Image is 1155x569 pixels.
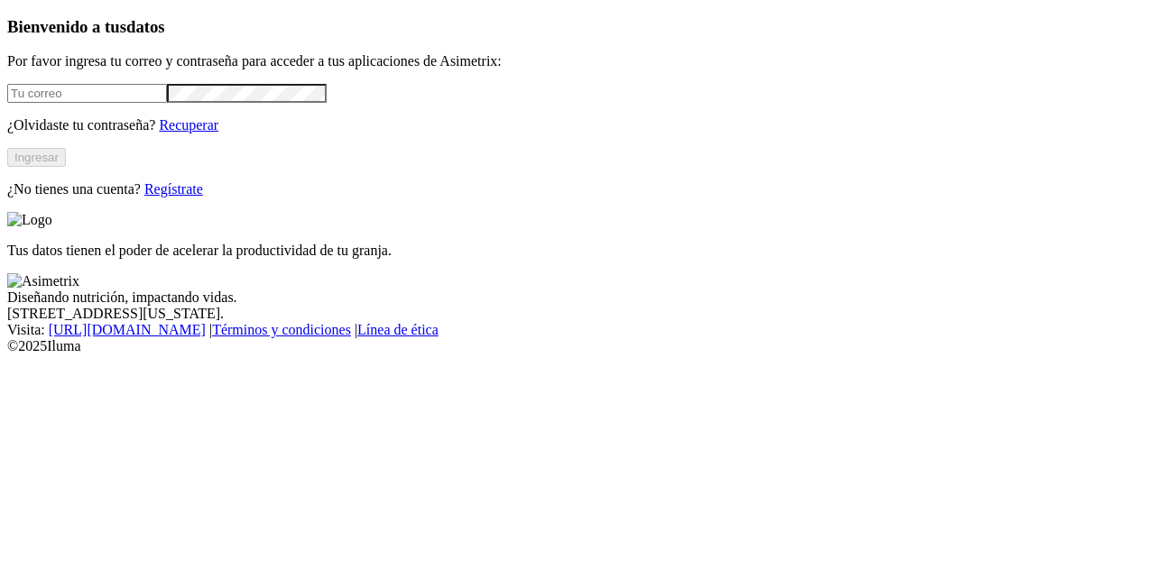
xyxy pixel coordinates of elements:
[7,148,66,167] button: Ingresar
[7,243,1148,259] p: Tus datos tienen el poder de acelerar la productividad de tu granja.
[7,17,1148,37] h3: Bienvenido a tus
[7,53,1148,69] p: Por favor ingresa tu correo y contraseña para acceder a tus aplicaciones de Asimetrix:
[212,322,351,337] a: Términos y condiciones
[126,17,165,36] span: datos
[7,181,1148,197] p: ¿No tienes una cuenta?
[49,322,206,337] a: [URL][DOMAIN_NAME]
[7,338,1148,354] div: © 2025 Iluma
[144,181,203,197] a: Regístrate
[159,117,218,133] a: Recuperar
[7,322,1148,338] div: Visita : | |
[7,84,167,103] input: Tu correo
[7,289,1148,306] div: Diseñando nutrición, impactando vidas.
[7,117,1148,133] p: ¿Olvidaste tu contraseña?
[7,306,1148,322] div: [STREET_ADDRESS][US_STATE].
[7,273,79,289] img: Asimetrix
[7,212,52,228] img: Logo
[357,322,439,337] a: Línea de ética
